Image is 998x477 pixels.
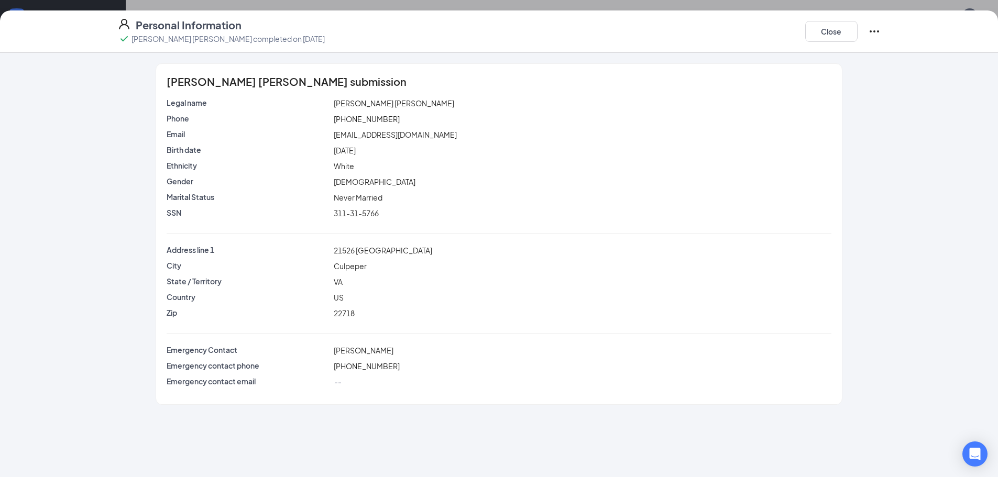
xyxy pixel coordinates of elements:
span: US [334,293,344,302]
svg: User [118,18,130,30]
p: Gender [167,176,330,186]
p: Emergency contact email [167,376,330,386]
span: White [334,161,354,171]
span: 22718 [334,308,355,318]
button: Close [805,21,858,42]
p: Ethnicity [167,160,330,171]
div: Open Intercom Messenger [962,441,988,467]
p: Birth date [167,145,330,155]
span: -- [334,377,341,386]
p: Marital Status [167,192,330,202]
span: [DEMOGRAPHIC_DATA] [334,177,415,186]
p: Phone [167,113,330,124]
p: Legal name [167,97,330,108]
p: Emergency Contact [167,345,330,355]
svg: Ellipses [868,25,881,38]
svg: Checkmark [118,32,130,45]
span: [EMAIL_ADDRESS][DOMAIN_NAME] [334,130,457,139]
span: [PHONE_NUMBER] [334,361,400,371]
h4: Personal Information [136,18,242,32]
span: 311-31-5766 [334,208,379,218]
span: VA [334,277,343,286]
span: [PERSON_NAME] [PERSON_NAME] submission [167,76,407,87]
p: Address line 1 [167,245,330,255]
p: [PERSON_NAME] [PERSON_NAME] completed on [DATE] [131,34,325,44]
p: SSN [167,207,330,218]
span: [PERSON_NAME] [334,346,393,355]
p: Zip [167,307,330,318]
span: Never Married [334,193,382,202]
p: City [167,260,330,271]
span: 21526 [GEOGRAPHIC_DATA] [334,246,432,255]
span: [DATE] [334,146,356,155]
p: Country [167,292,330,302]
p: Emergency contact phone [167,360,330,371]
span: Culpeper [334,261,367,271]
span: [PHONE_NUMBER] [334,114,400,124]
p: State / Territory [167,276,330,286]
span: [PERSON_NAME] [PERSON_NAME] [334,98,454,108]
p: Email [167,129,330,139]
